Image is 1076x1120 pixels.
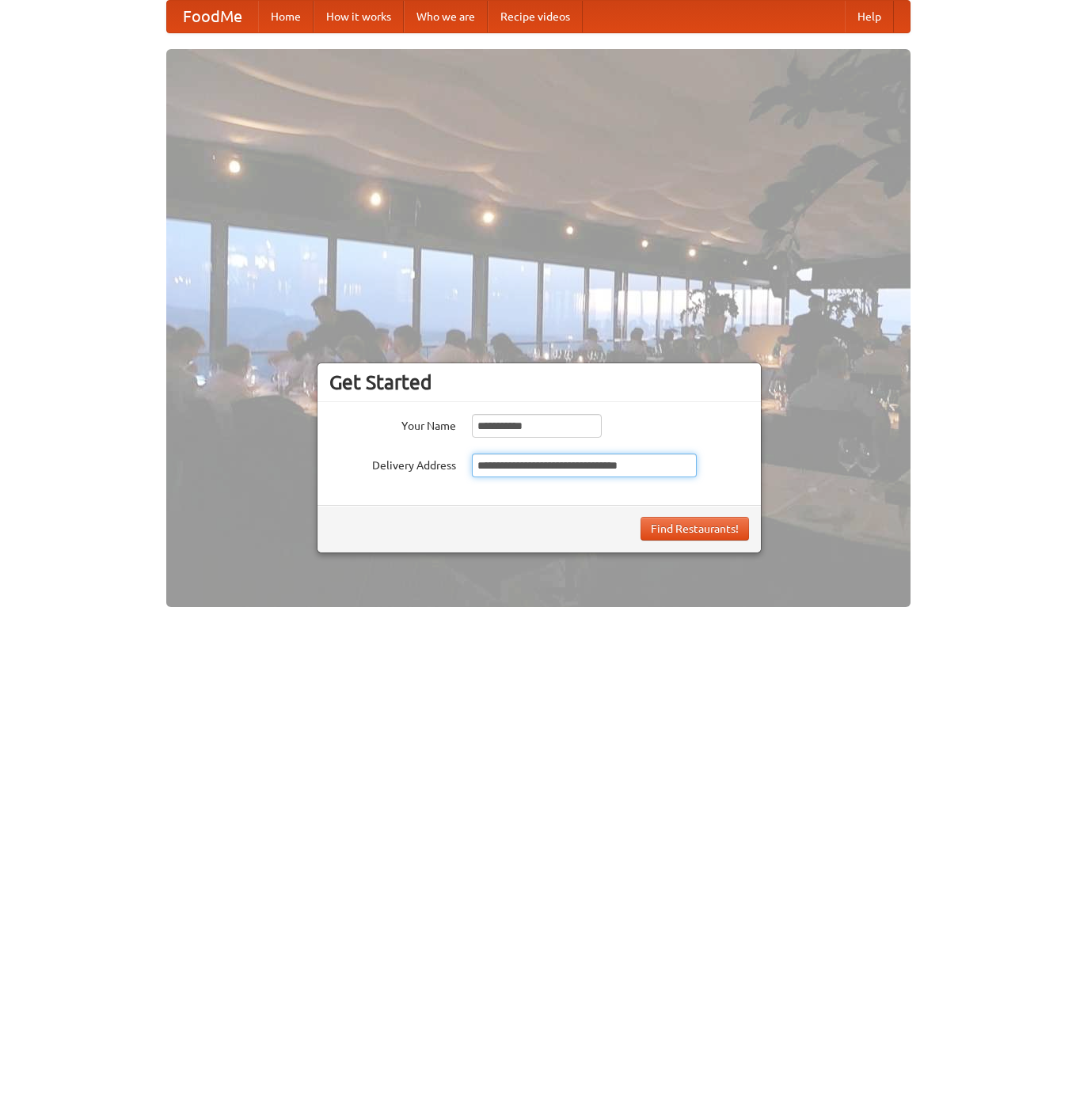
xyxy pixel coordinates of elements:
a: FoodMe [167,1,258,32]
label: Your Name [329,414,456,434]
a: Who we are [404,1,488,32]
label: Delivery Address [329,454,456,473]
h3: Get Started [329,370,749,394]
button: Find Restaurants! [641,517,749,541]
a: Home [258,1,314,32]
a: Recipe videos [488,1,583,32]
a: Help [845,1,894,32]
a: How it works [314,1,404,32]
